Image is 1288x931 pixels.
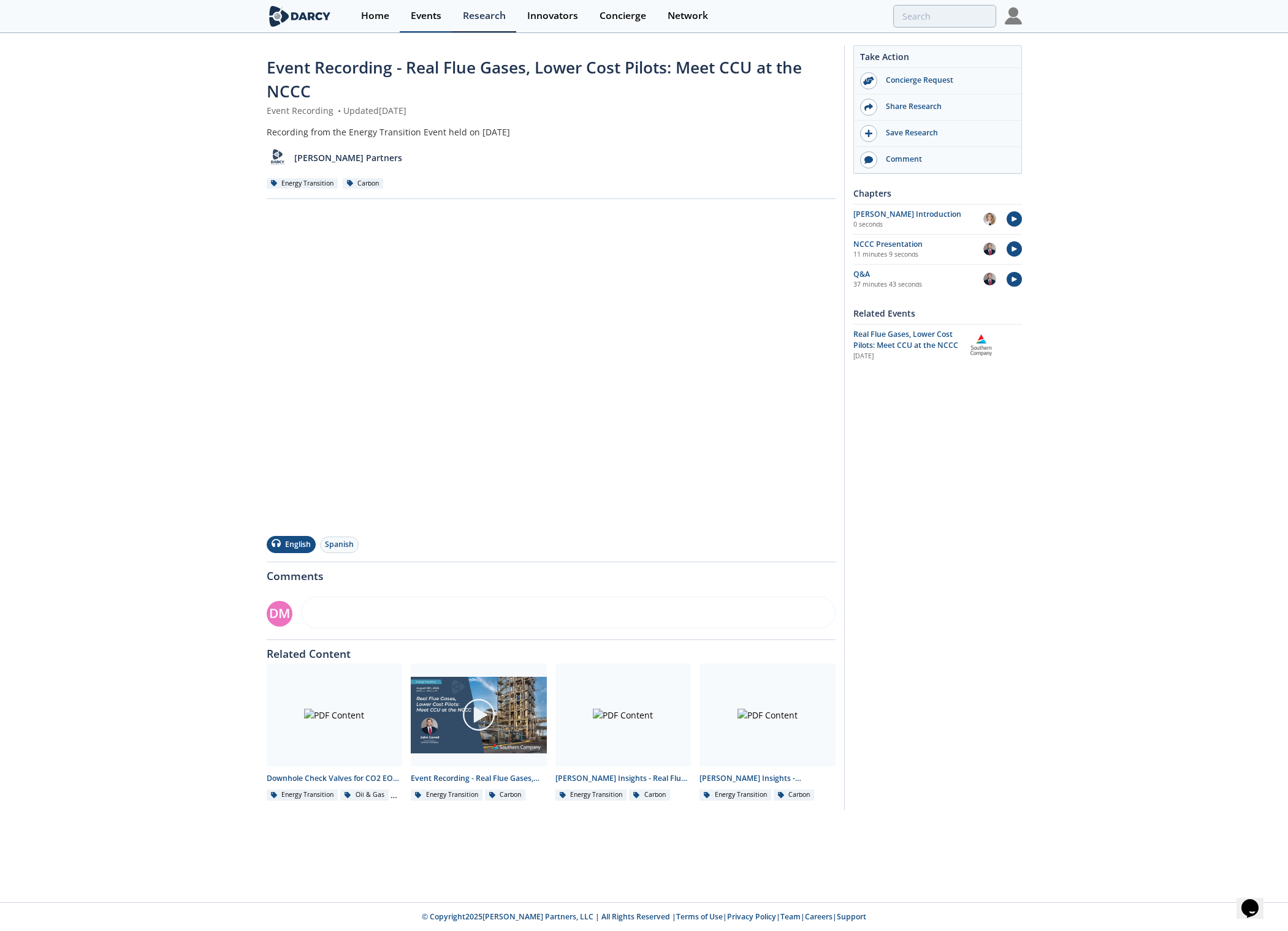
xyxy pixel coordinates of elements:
img: 44ccd8c9-e52b-4c72-ab7d-11e8f517fc49 [983,213,996,225]
div: Comments [267,562,836,582]
div: Downhole Check Valves for CO2 EOR and CCS Applications - Innovator Comparison [267,773,403,784]
div: Energy Transition [555,790,627,801]
div: Carbon [343,178,384,189]
img: Southern Company [970,334,992,356]
span: Event Recording - Real Flue Gases, Lower Cost Pilots: Meet CCU at the NCCC [267,56,802,102]
img: 47500b57-f1ab-48fc-99f2-2a06715d5bad [983,273,996,285]
iframe: vimeo [267,208,836,527]
p: © Copyright 2025 [PERSON_NAME] Partners, LLC | All Rights Reserved | | | | | [191,911,1098,922]
div: Oil & Gas [340,790,389,801]
a: Support [837,911,866,922]
div: Save Research [877,127,1015,138]
img: play-chapters-gray.svg [462,698,496,732]
div: [DATE] [853,352,962,361]
a: PDF Content [PERSON_NAME] Insights - Real Flue Gases, Lower Cost Pilots: Meet CCU at the NCCC Ene... [551,663,696,801]
div: Events [411,11,441,21]
img: play-chapters.svg [1007,241,1022,257]
div: Energy Transition [267,178,338,189]
button: Spanish [320,537,359,553]
div: Event Recording - Real Flue Gases, Lower Cost Pilots: Meet CCU at the NCCC [411,773,547,784]
div: NCCC Presentation [853,239,983,250]
button: English [267,536,316,553]
img: 47500b57-f1ab-48fc-99f2-2a06715d5bad [983,243,996,255]
div: Concierge [600,11,646,21]
a: Video Content Event Recording - Real Flue Gases, Lower Cost Pilots: Meet CCU at the NCCC Energy T... [406,663,551,801]
div: Q&A [853,269,983,280]
a: Privacy Policy [727,911,776,922]
div: Share Research [877,101,1015,112]
div: Energy Transition [267,790,338,801]
div: Carbon [629,790,670,801]
div: Take Action [854,50,1021,68]
iframe: chat widget [1237,882,1276,919]
input: Advanced Search [893,5,996,28]
div: [PERSON_NAME] Introduction [853,209,983,220]
img: Profile [1005,7,1022,24]
p: 37 minutes 43 seconds [853,280,983,290]
p: 0 seconds [853,220,983,230]
div: Related Events [853,303,1022,324]
div: Carbon [485,790,526,801]
div: Chapters [853,183,1022,204]
div: Energy Transition [411,790,482,801]
a: PDF Content Downhole Check Valves for CO2 EOR and CCS Applications - Innovator Comparison Energy ... [262,663,407,801]
div: Event Recording Updated [DATE] [267,104,836,117]
div: Concierge Request [877,75,1015,86]
img: logo-wide.svg [267,6,333,27]
div: Research [463,11,506,21]
a: Terms of Use [676,911,723,922]
a: Real Flue Gases, Lower Cost Pilots: Meet CCU at the NCCC [DATE] Southern Company [853,329,1022,361]
span: Real Flue Gases, Lower Cost Pilots: Meet CCU at the NCCC [853,329,958,350]
img: play-chapters.svg [1007,211,1022,227]
div: Recording from the Energy Transition Event held on [DATE] [267,126,836,138]
div: Network [668,11,708,21]
div: [PERSON_NAME] Insights - Real Flue Gases, Lower Cost Pilots: Meet CCU at the NCCC [555,773,692,784]
div: Home [361,11,389,21]
div: Related Content [267,640,836,660]
p: 11 minutes 9 seconds [853,250,983,260]
a: PDF Content [PERSON_NAME] Insights - Introduction to the NCCC Energy Transition Carbon [695,663,840,801]
a: Team [780,911,801,922]
span: • [336,105,343,116]
img: play-chapters.svg [1007,272,1022,287]
p: [PERSON_NAME] Partners [294,151,402,164]
div: Innovators [527,11,578,21]
a: Careers [805,911,833,922]
img: Video Content [411,677,547,753]
div: Comment [877,154,1015,165]
div: Energy Transition [699,790,771,801]
div: [PERSON_NAME] Insights - Introduction to the NCCC [699,773,836,784]
div: Carbon [774,790,815,801]
div: DM [267,601,292,627]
